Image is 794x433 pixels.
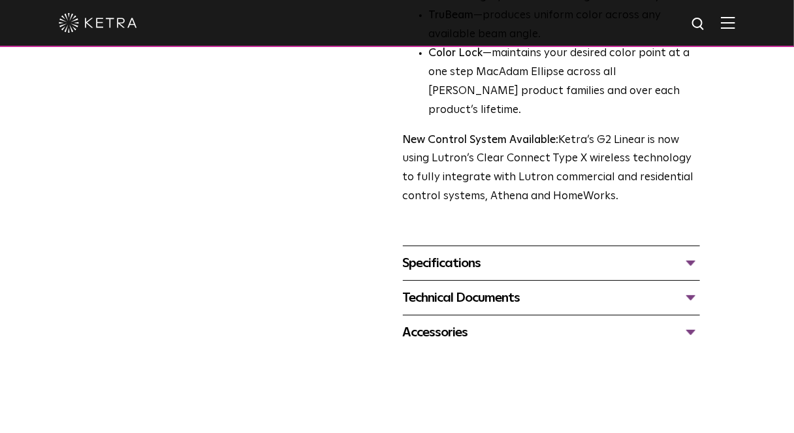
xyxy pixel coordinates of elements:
p: Ketra’s G2 Linear is now using Lutron’s Clear Connect Type X wireless technology to fully integra... [403,131,700,207]
div: Technical Documents [403,287,700,308]
strong: Color Lock [429,48,483,59]
img: ketra-logo-2019-white [59,13,137,33]
div: Accessories [403,322,700,343]
li: —maintains your desired color point at a one step MacAdam Ellipse across all [PERSON_NAME] produc... [429,44,700,120]
img: Hamburger%20Nav.svg [721,16,735,29]
img: search icon [691,16,707,33]
strong: New Control System Available: [403,135,559,146]
div: Specifications [403,253,700,274]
